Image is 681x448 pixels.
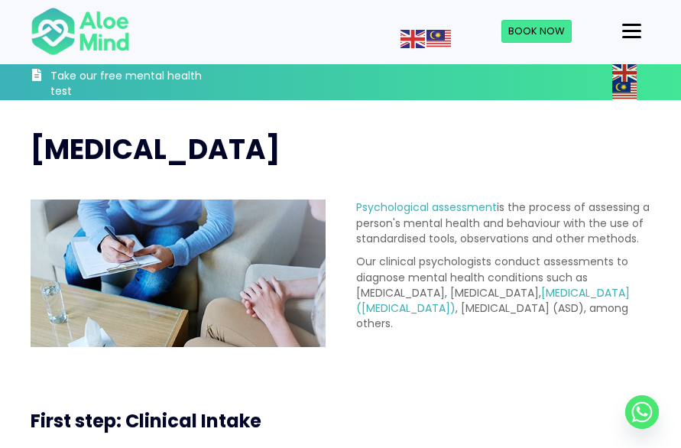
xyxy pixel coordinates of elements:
a: Take our free mental health test [31,67,219,100]
img: en [400,30,425,48]
a: English [400,31,426,46]
a: Psychological assessment [356,200,497,215]
p: is the process of assessing a person's mental health and behaviour with the use of standardised t... [356,200,651,246]
span: Book Now [508,24,565,38]
a: Whatsapp [625,395,659,429]
a: [MEDICAL_DATA] ([MEDICAL_DATA]) [356,285,630,316]
span: [MEDICAL_DATA] [31,130,281,169]
img: ms [426,30,451,48]
span: First step: Clinical Intake [31,408,261,433]
img: en [612,63,637,82]
p: Our clinical psychologists conduct assessments to diagnose mental health conditions such as [MEDI... [356,254,651,331]
img: Aloe mind Logo [31,6,130,57]
a: English [612,64,638,80]
a: Book Now [501,20,572,43]
a: Malay [426,31,452,46]
img: ms [612,82,637,100]
h3: Take our free mental health test [50,69,219,99]
img: psychological assessment [31,200,326,347]
a: Malay [612,83,638,98]
button: Menu [616,18,647,44]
